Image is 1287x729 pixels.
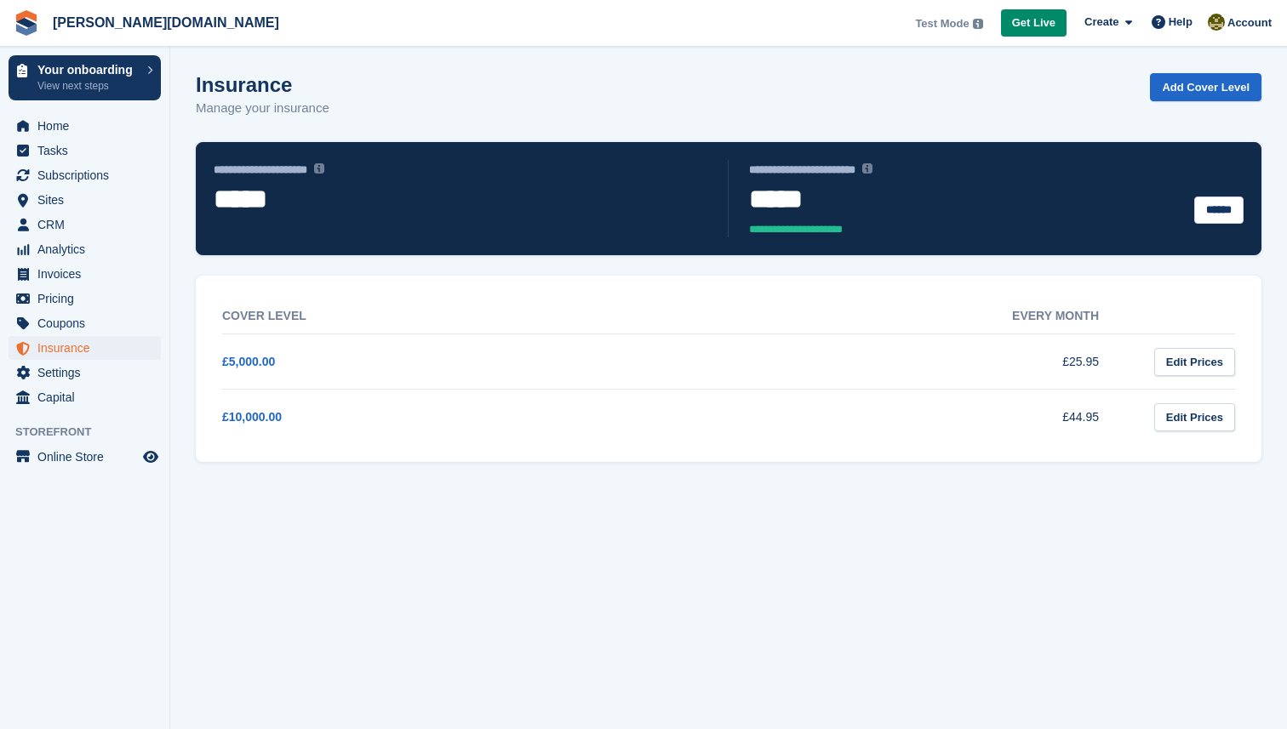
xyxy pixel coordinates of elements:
[9,213,161,236] a: menu
[222,410,282,424] a: £10,000.00
[1154,403,1235,431] a: Edit Prices
[37,188,140,212] span: Sites
[9,311,161,335] a: menu
[37,287,140,310] span: Pricing
[37,139,140,162] span: Tasks
[915,15,969,32] span: Test Mode
[46,9,286,37] a: [PERSON_NAME][DOMAIN_NAME]
[9,385,161,409] a: menu
[37,78,139,94] p: View next steps
[15,424,169,441] span: Storefront
[9,55,161,100] a: Your onboarding View next steps
[9,188,161,212] a: menu
[196,99,329,118] p: Manage your insurance
[222,299,678,334] th: Cover Level
[37,114,140,138] span: Home
[973,19,983,29] img: icon-info-grey-7440780725fd019a000dd9b08b2336e03edf1995a4989e88bcd33f0948082b44.svg
[37,213,140,236] span: CRM
[678,334,1133,390] td: £25.95
[1154,348,1235,376] a: Edit Prices
[9,336,161,360] a: menu
[1227,14,1272,31] span: Account
[1169,14,1193,31] span: Help
[1012,14,1055,31] span: Get Live
[9,445,161,469] a: menu
[1001,9,1067,37] a: Get Live
[196,73,329,96] h1: Insurance
[37,163,140,187] span: Subscriptions
[37,385,140,409] span: Capital
[862,163,872,174] img: icon-info-grey-7440780725fd019a000dd9b08b2336e03edf1995a4989e88bcd33f0948082b44.svg
[1208,14,1225,31] img: Ethan Hales
[9,287,161,310] a: menu
[37,237,140,261] span: Analytics
[9,237,161,261] a: menu
[9,114,161,138] a: menu
[678,299,1133,334] th: Every month
[9,163,161,187] a: menu
[37,262,140,286] span: Invoices
[37,64,139,76] p: Your onboarding
[314,163,324,174] img: icon-info-grey-7440780725fd019a000dd9b08b2336e03edf1995a4989e88bcd33f0948082b44.svg
[678,390,1133,445] td: £44.95
[222,355,275,368] a: £5,000.00
[1084,14,1118,31] span: Create
[37,445,140,469] span: Online Store
[9,262,161,286] a: menu
[14,10,39,36] img: stora-icon-8386f47178a22dfd0bd8f6a31ec36ba5ce8667c1dd55bd0f319d3a0aa187defe.svg
[9,361,161,384] a: menu
[37,361,140,384] span: Settings
[37,311,140,335] span: Coupons
[140,447,161,467] a: Preview store
[1150,73,1261,101] a: Add Cover Level
[9,139,161,162] a: menu
[37,336,140,360] span: Insurance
